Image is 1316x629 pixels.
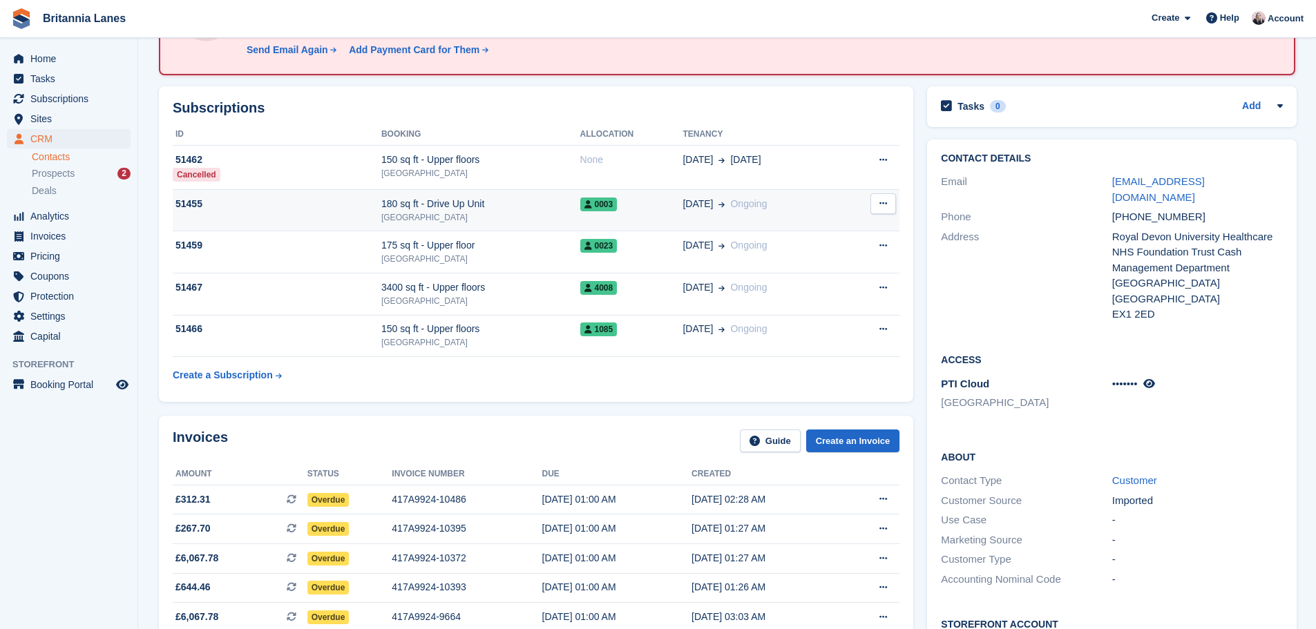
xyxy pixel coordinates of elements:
div: Address [941,229,1112,322]
div: Marketing Source [941,532,1112,548]
div: Contact Type [941,473,1112,489]
span: Overdue [307,581,350,594]
a: menu [7,49,131,68]
th: Allocation [580,124,683,146]
a: menu [7,226,131,246]
div: 417A9924-9664 [392,610,542,624]
span: Account [1268,12,1304,26]
span: £644.46 [175,580,211,594]
span: Ongoing [730,282,767,293]
th: Amount [173,463,307,485]
h2: Tasks [957,100,984,113]
a: menu [7,375,131,394]
div: 417A9924-10486 [392,492,542,507]
a: Prospects 2 [32,166,131,181]
div: 51459 [173,238,381,253]
div: [GEOGRAPHIC_DATA] [1112,275,1283,291]
div: [DATE] 03:03 AM [692,610,841,624]
span: Settings [30,307,113,326]
span: 4008 [580,281,618,295]
span: £267.70 [175,521,211,536]
div: - [1112,512,1283,528]
span: £6,067.78 [175,551,218,565]
div: Accounting Nominal Code [941,572,1112,588]
div: [DATE] 01:26 AM [692,580,841,594]
a: menu [7,109,131,128]
div: 180 sq ft - Drive Up Unit [381,197,580,211]
div: Customer Source [941,493,1112,509]
div: [DATE] 02:28 AM [692,492,841,507]
a: Guide [740,429,801,452]
span: Protection [30,287,113,306]
h2: About [941,449,1283,463]
a: menu [7,307,131,326]
a: menu [7,267,131,286]
div: 150 sq ft - Upper floors [381,153,580,167]
span: Ongoing [730,240,767,251]
div: [DATE] 01:00 AM [542,610,692,624]
div: 51467 [173,280,381,295]
span: £6,067.78 [175,610,218,624]
span: Tasks [30,69,113,88]
div: Imported [1112,493,1283,509]
div: [GEOGRAPHIC_DATA] [381,295,580,307]
h2: Subscriptions [173,100,899,116]
div: [GEOGRAPHIC_DATA] [381,211,580,224]
div: 417A9924-10395 [392,521,542,536]
span: Home [30,49,113,68]
div: [GEOGRAPHIC_DATA] [1112,291,1283,307]
div: Send Email Again [247,43,328,57]
div: 51455 [173,197,381,211]
div: Add Payment Card for Them [349,43,479,57]
span: Invoices [30,226,113,246]
img: stora-icon-8386f47178a22dfd0bd8f6a31ec36ba5ce8667c1dd55bd0f319d3a0aa187defe.svg [11,8,32,29]
th: Booking [381,124,580,146]
h2: Access [941,352,1283,366]
a: Customer [1112,474,1157,486]
div: [GEOGRAPHIC_DATA] [381,253,580,265]
span: 1085 [580,322,618,336]
span: Storefront [12,358,137,371]
span: [DATE] [730,153,761,167]
span: [DATE] [683,280,713,295]
span: Overdue [307,610,350,624]
div: [PHONE_NUMBER] [1112,209,1283,225]
div: [DATE] 01:00 AM [542,492,692,507]
a: Add [1242,99,1261,115]
span: Ongoing [730,323,767,334]
div: [GEOGRAPHIC_DATA] [381,167,580,180]
a: Preview store [114,376,131,393]
span: [DATE] [683,153,713,167]
span: 0003 [580,197,618,211]
span: Create [1152,11,1179,25]
span: Ongoing [730,198,767,209]
a: menu [7,327,131,346]
div: 150 sq ft - Upper floors [381,322,580,336]
div: 3400 sq ft - Upper floors [381,280,580,295]
th: Created [692,463,841,485]
span: Deals [32,184,57,197]
div: None [580,153,683,167]
div: Phone [941,209,1112,225]
span: Overdue [307,493,350,507]
a: Add Payment Card for Them [343,43,490,57]
div: - [1112,572,1283,588]
span: Pricing [30,246,113,266]
div: [DATE] 01:00 AM [542,580,692,594]
span: Coupons [30,267,113,286]
span: PTI Cloud [941,378,989,389]
div: Royal Devon University Healthcare NHS Foundation Trust Cash Management Department [1112,229,1283,276]
span: Subscriptions [30,89,113,108]
span: [DATE] [683,238,713,253]
img: Alexandra Lane [1252,11,1266,25]
div: - [1112,552,1283,568]
th: Tenancy [683,124,844,146]
span: £312.31 [175,492,211,507]
a: menu [7,206,131,226]
th: ID [173,124,381,146]
span: Analytics [30,206,113,226]
a: Deals [32,184,131,198]
a: [EMAIL_ADDRESS][DOMAIN_NAME] [1112,175,1205,203]
th: Invoice number [392,463,542,485]
span: Sites [30,109,113,128]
